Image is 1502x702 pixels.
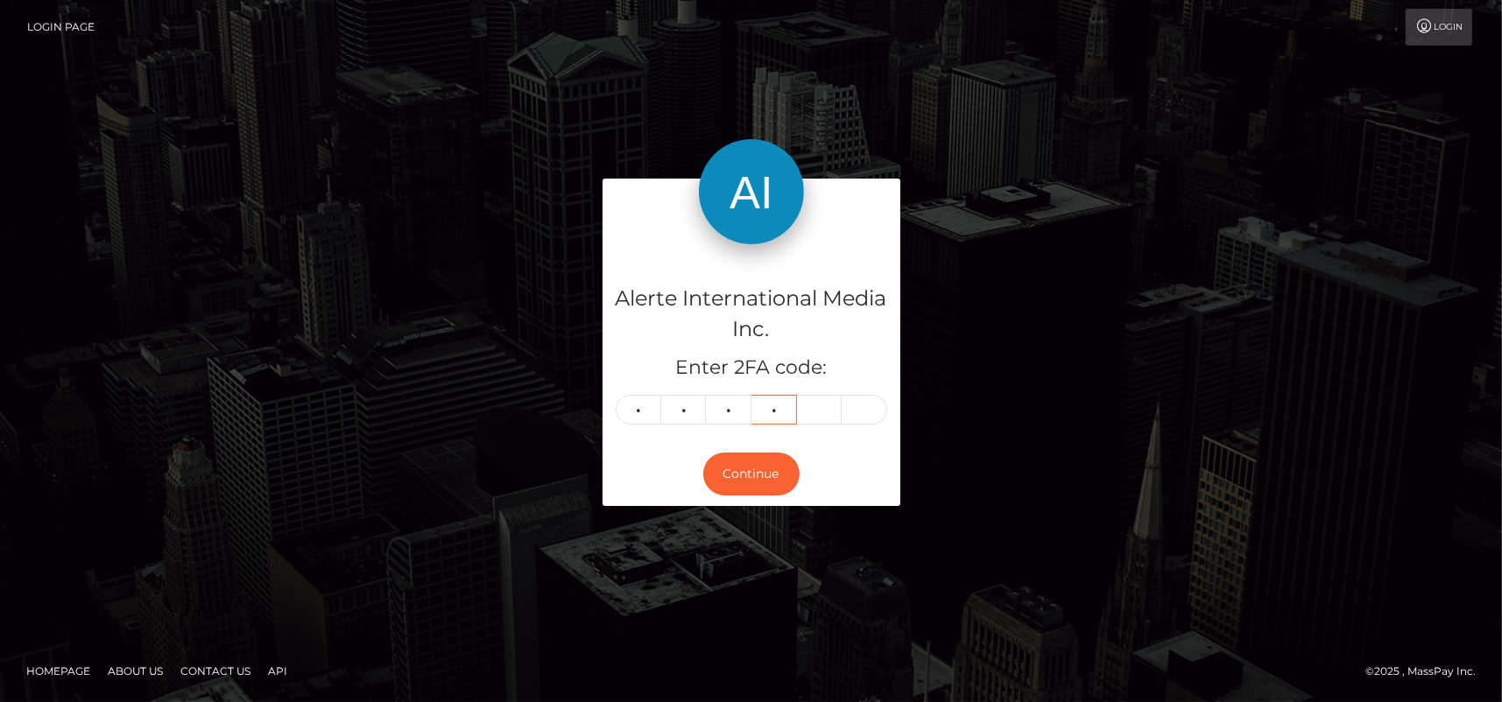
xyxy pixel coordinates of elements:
[261,657,294,684] a: API
[1406,9,1472,46] a: Login
[699,139,804,244] img: Alerte International Media Inc.
[19,657,97,684] a: Homepage
[27,9,95,46] a: Login Page
[101,657,170,684] a: About Us
[1365,662,1489,681] div: © 2025 , MassPay Inc.
[173,657,257,684] a: Contact Us
[703,453,800,495] button: Continue
[616,284,887,345] h4: Alerte International Media Inc.
[616,355,887,382] h5: Enter 2FA code:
